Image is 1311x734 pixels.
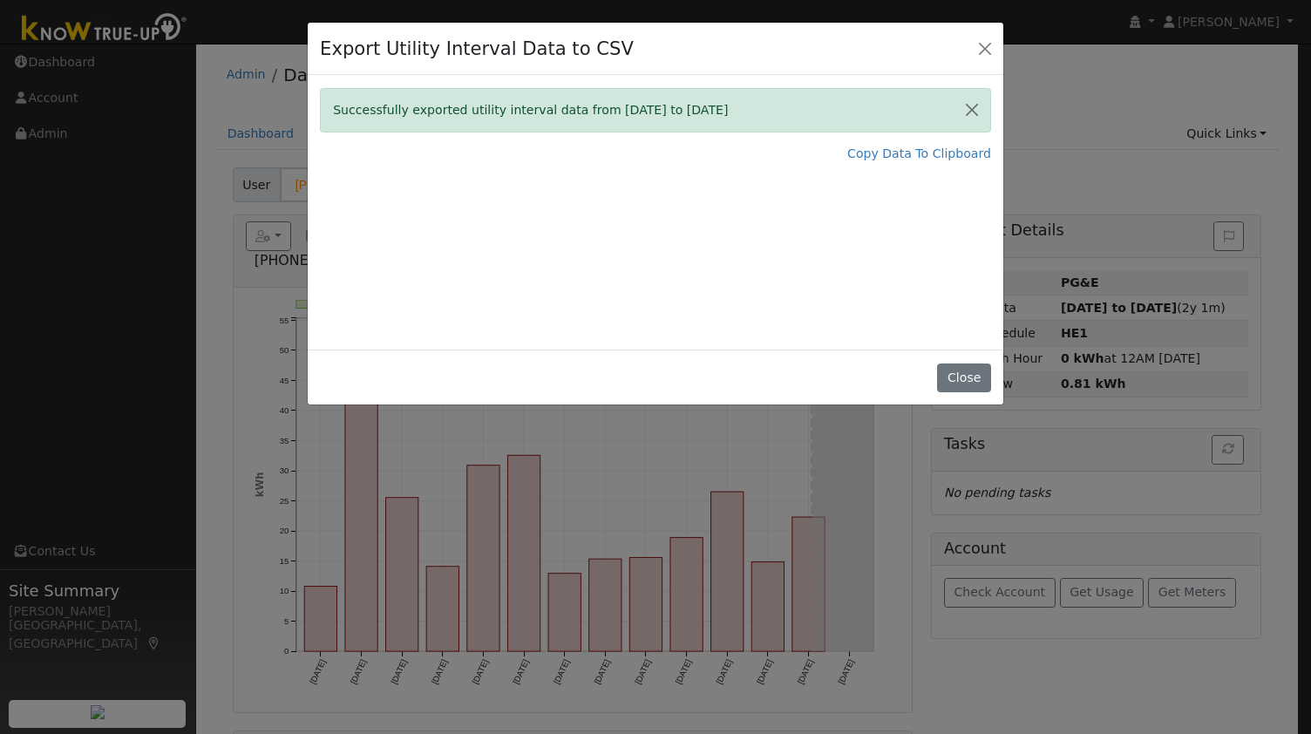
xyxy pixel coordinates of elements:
[847,145,991,163] a: Copy Data To Clipboard
[973,36,997,60] button: Close
[954,89,990,132] button: Close
[320,88,991,133] div: Successfully exported utility interval data from [DATE] to [DATE]
[320,35,634,63] h4: Export Utility Interval Data to CSV
[937,364,990,393] button: Close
